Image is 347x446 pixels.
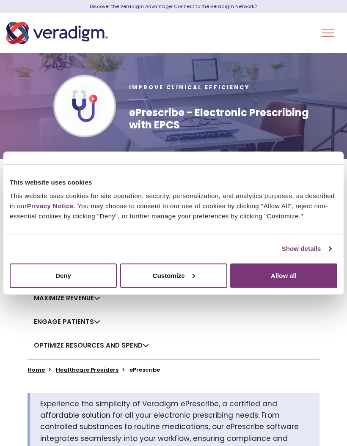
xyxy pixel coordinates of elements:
[120,263,227,288] button: Customize
[28,366,45,374] a: Home
[322,22,334,44] button: Toggle Navigation Menu
[129,107,319,131] h1: ePrescribe - Electronic Prescribing with EPCS
[27,202,74,209] a: Privacy Notice
[34,294,100,302] a: Maximize Revenue
[10,263,117,288] button: Deny
[90,3,257,10] a: Discover the Veradigm Advantage: Connect to the Veradigm NetworkLearn More
[230,263,337,288] button: Allow all
[56,366,118,374] a: Healthcare Providers
[129,84,250,91] span: Improve Clinical Efficiency
[6,19,108,47] img: Veradigm logo
[10,177,337,188] div: This website uses cookies
[34,341,149,350] a: Optimize Resources and Spend
[10,190,337,221] div: This website uses cookies for site operation, security, personalization, and analytics purposes, ...
[34,317,100,326] a: Engage Patients
[254,3,257,10] span: Learn More
[282,244,331,254] a: Show details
